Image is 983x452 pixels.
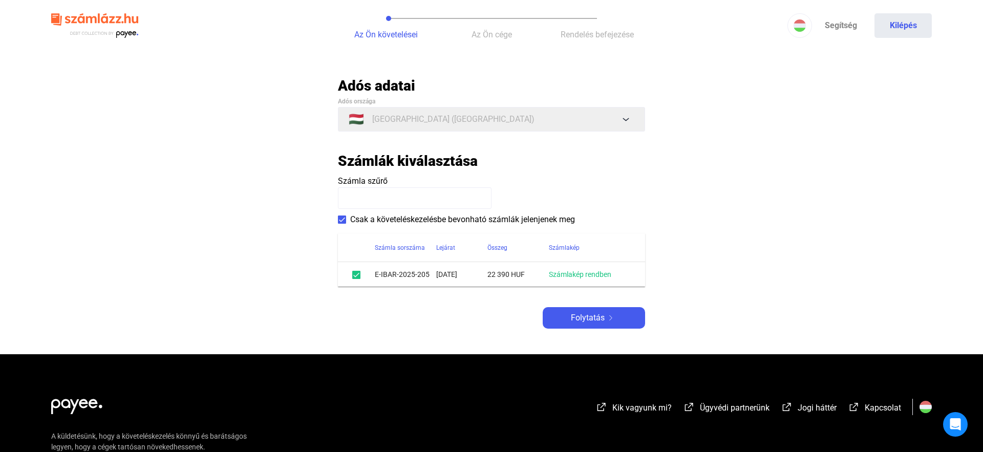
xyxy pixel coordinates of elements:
h2: Számlák kiválasztása [338,152,478,170]
a: external-link-whiteÜgyvédi partnerünk [683,404,770,414]
div: Open Intercom Messenger [943,412,968,437]
span: Folytatás [571,312,605,324]
span: Kapcsolat [865,403,901,413]
div: Összeg [487,242,549,254]
a: Segítség [812,13,869,38]
div: Számlakép [549,242,633,254]
span: Számla szűrő [338,176,388,186]
div: Lejárat [436,242,487,254]
span: Az Ön cége [472,30,512,39]
div: Lejárat [436,242,455,254]
img: external-link-white [848,402,860,412]
div: Számlakép [549,242,580,254]
button: Folytatásarrow-right-white [543,307,645,329]
img: arrow-right-white [605,315,617,320]
span: [GEOGRAPHIC_DATA] ([GEOGRAPHIC_DATA]) [372,113,535,125]
img: white-payee-white-dot.svg [51,393,102,414]
img: HU [794,19,806,32]
span: Jogi háttér [798,403,837,413]
td: 22 390 HUF [487,262,549,287]
span: Az Ön követelései [354,30,418,39]
td: [DATE] [436,262,487,287]
div: Számla sorszáma [375,242,436,254]
button: HU [787,13,812,38]
span: Kik vagyunk mi? [612,403,672,413]
span: Csak a követeléskezelésbe bevonható számlák jelenjenek meg [350,213,575,226]
span: 🇭🇺 [349,113,364,125]
img: external-link-white [683,402,695,412]
div: Számla sorszáma [375,242,425,254]
img: HU.svg [920,401,932,413]
span: Adós országa [338,98,375,105]
a: external-link-whiteKapcsolat [848,404,901,414]
td: E-IBAR-2025-205 [375,262,436,287]
img: szamlazzhu-logo [51,9,138,42]
a: external-link-whiteKik vagyunk mi? [595,404,672,414]
img: external-link-white [595,402,608,412]
a: external-link-whiteJogi háttér [781,404,837,414]
img: external-link-white [781,402,793,412]
span: Rendelés befejezése [561,30,634,39]
div: Összeg [487,242,507,254]
button: Kilépés [874,13,932,38]
span: Ügyvédi partnerünk [700,403,770,413]
h2: Adós adatai [338,77,645,95]
button: 🇭🇺[GEOGRAPHIC_DATA] ([GEOGRAPHIC_DATA]) [338,107,645,132]
a: Számlakép rendben [549,270,611,278]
